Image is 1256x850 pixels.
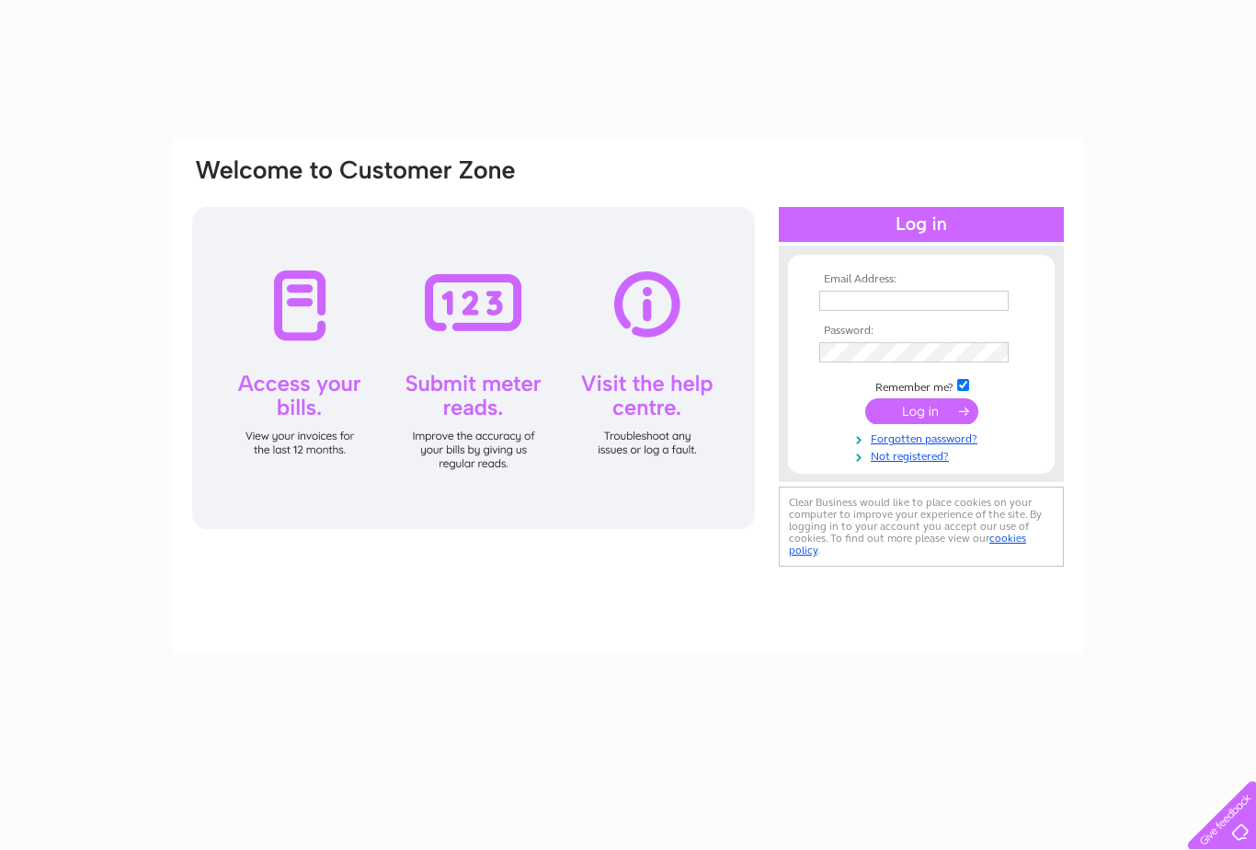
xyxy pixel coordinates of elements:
[815,376,1028,395] td: Remember me?
[815,273,1028,286] th: Email Address:
[789,532,1026,557] a: cookies policy
[815,325,1028,338] th: Password:
[819,429,1028,446] a: Forgotten password?
[779,487,1064,567] div: Clear Business would like to place cookies on your computer to improve your experience of the sit...
[819,446,1028,464] a: Not registered?
[865,398,978,424] input: Submit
